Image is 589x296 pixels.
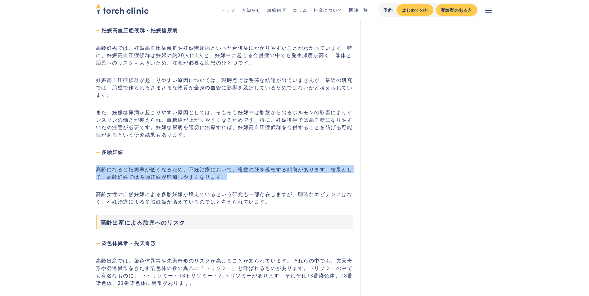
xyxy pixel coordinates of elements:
[436,4,477,16] a: 受診歴のある方
[96,76,353,98] p: 妊娠高血圧症候群が起こりやすい原因については、現時点では明確な結論が出ていませんが、最近の研究では、胎盤で作られるさまざまな物質が全身の血管に影響を及ぼしているためではないかと考えられています。
[242,7,261,13] a: お知らせ
[314,7,343,13] a: 料金について
[96,26,353,34] h4: 妊娠高血圧症候群・妊娠糖尿病
[96,239,353,247] h4: 染色体異常・先天奇形
[96,190,353,205] p: 高齢女性の自然妊娠による多胎妊娠が増えているという研究も一部存在しますが、明確なエビデンスはなく、不妊治療による多胎妊娠が増えているのではと考えられています。
[96,215,353,229] h3: 高齢出産による胎児へのリスク
[96,2,149,16] img: torch clinic
[96,165,353,180] p: 高齢になると妊娠率が低くなるため、不妊治療において、複数の胚を移植する傾向があります。結果として、高齢妊娠では多胎妊娠が増加しやすくなります。
[441,7,472,13] div: 受診歴のある方
[349,7,368,13] a: 医師一覧
[267,7,287,13] a: 診療内容
[96,148,353,155] h4: 多胎妊娠
[396,4,433,16] a: はじめての方
[96,108,353,138] p: また、妊娠糖尿病が起こりやすい原因としては、そもそも妊娠中は胎盤から出るホルモンの影響によりインスリンの働きが抑えられ、血糖値が上がりやすくなるためです。特に、妊娠後半では高血糖になりやすいため...
[401,7,428,13] div: はじめての方
[293,7,307,13] a: コラム
[96,44,353,66] p: 高齢妊娠では、妊娠高血圧症候群や妊娠糖尿病といった合併症にかかりやすいことがわかっています。特に、妊娠高血圧症候群は妊婦の約20人に1人と、妊娠中に起こる合併症の中でも発生頻度が高く、母体と胎児...
[221,7,236,13] a: トップ
[96,4,149,16] a: home
[383,7,393,13] div: 予約
[96,257,353,286] p: 高齢出産では、染色体異常や先天奇形のリスクが高まることが知られています。それらの中でも、先天奇形や発達異常をきたす染色体の数の異常に「トリソミー」と呼ばれるものがあります。トリソミーの中でも有名...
